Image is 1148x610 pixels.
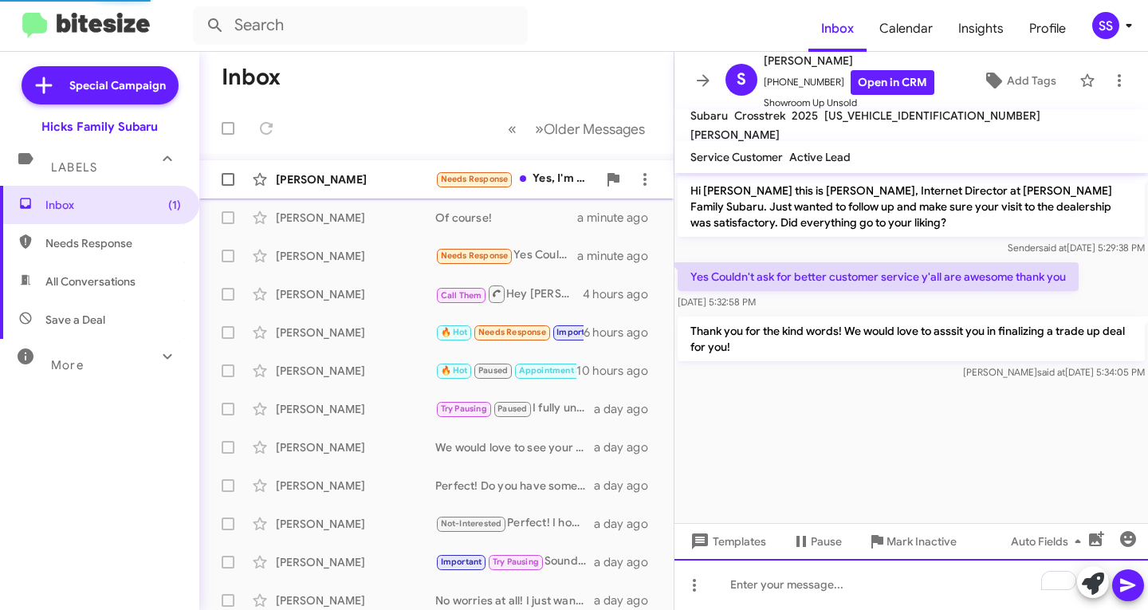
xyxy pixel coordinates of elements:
button: Previous [498,112,526,145]
div: a day ago [594,478,661,494]
span: Crosstrek [734,108,785,123]
div: Liked “I fully understand. No worries! Keep me updated!!” [435,323,584,341]
span: Needs Response [441,174,509,184]
div: a minute ago [577,248,661,264]
a: Profile [1016,6,1079,52]
div: No worries at all! I just wanted to see if you were interested in trading up into a newer one maybe! [435,592,594,608]
div: Hicks Family Subaru [41,119,158,135]
div: Perfect! I hope you have a great rest of your day!! [435,514,594,533]
span: Older Messages [544,120,645,138]
span: Mark Inactive [887,527,957,556]
span: Needs Response [45,235,181,251]
span: » [535,119,544,139]
div: [PERSON_NAME] [276,363,435,379]
div: [PERSON_NAME] [276,439,435,455]
p: Hi [PERSON_NAME] this is [PERSON_NAME], Internet Director at [PERSON_NAME] Family Subaru. Just wa... [678,176,1145,237]
span: Add Tags [1007,66,1056,95]
span: (1) [168,197,181,213]
button: Auto Fields [998,527,1100,556]
div: a day ago [594,401,661,417]
p: Yes Couldn't ask for better customer service y'all are awesome thank you [678,262,1079,291]
button: Pause [779,527,855,556]
div: [PERSON_NAME] [276,210,435,226]
div: Yes Couldn't ask for better customer service y'all are awesome thank you [435,246,577,265]
div: Of course! [435,210,577,226]
div: [PERSON_NAME] [276,248,435,264]
button: SS [1079,12,1130,39]
span: Labels [51,160,97,175]
span: More [51,358,84,372]
div: We would love to see your vehicle in person to give you a great appraisal on it! Do you have some... [435,439,594,455]
span: Inbox [45,197,181,213]
span: Subaru [690,108,728,123]
span: Service Customer [690,150,783,164]
div: a day ago [594,439,661,455]
span: 2025 [792,108,818,123]
span: Save a Deal [45,312,105,328]
span: Paused [478,365,508,376]
span: Paused [497,403,527,414]
div: SS [1092,12,1119,39]
div: [PERSON_NAME] [276,554,435,570]
a: Open in CRM [851,70,934,95]
div: [PERSON_NAME] [276,325,435,340]
div: a day ago [594,592,661,608]
div: 4 hours ago [583,286,661,302]
span: Call Them [441,290,482,301]
p: Thank you for the kind words! We would love to asssit you in finalizing a trade up deal for you! [678,317,1145,361]
span: [PERSON_NAME] [DATE] 5:34:05 PM [963,366,1145,378]
div: [PERSON_NAME] [276,286,435,302]
span: Needs Response [441,250,509,261]
span: [US_VEHICLE_IDENTIFICATION_NUMBER] [824,108,1040,123]
button: Templates [674,527,779,556]
div: 10 hours ago [576,363,661,379]
span: Important [441,557,482,567]
span: [PHONE_NUMBER] [764,70,934,95]
span: Try Pausing [441,403,487,414]
span: Auto Fields [1011,527,1087,556]
span: 🔥 Hot [441,327,468,337]
nav: Page navigation example [499,112,655,145]
span: All Conversations [45,274,136,289]
span: Sender [DATE] 5:29:38 PM [1008,242,1145,254]
span: Appointment Set [519,365,589,376]
a: Special Campaign [22,66,179,104]
div: To enrich screen reader interactions, please activate Accessibility in Grammarly extension settings [674,559,1148,610]
div: a day ago [594,516,661,532]
span: Special Campaign [69,77,166,93]
div: [PERSON_NAME] [276,592,435,608]
span: Templates [687,527,766,556]
span: Important [556,327,598,337]
div: 1 [PERSON_NAME] 1:3-5 New International Version Praise to [DEMOGRAPHIC_DATA] for a Living Hope 3 ... [435,361,576,380]
span: « [508,119,517,139]
h1: Inbox [222,65,281,90]
span: Pause [811,527,842,556]
span: [DATE] 5:32:58 PM [678,296,756,308]
span: Needs Response [478,327,546,337]
div: a minute ago [577,210,661,226]
div: Hey [PERSON_NAME]! I think i missed your call! [435,284,583,304]
span: said at [1039,242,1067,254]
span: S [737,67,746,92]
span: Active Lead [789,150,851,164]
a: Calendar [867,6,946,52]
button: Next [525,112,655,145]
span: Try Pausing [493,557,539,567]
span: said at [1037,366,1065,378]
div: [PERSON_NAME] [276,171,435,187]
button: Mark Inactive [855,527,969,556]
span: Not-Interested [441,518,502,529]
span: 🔥 Hot [441,365,468,376]
div: [PERSON_NAME] [276,401,435,417]
span: [PERSON_NAME] [690,128,780,142]
div: I fully understand. No worries! We would love to discuss it then! [435,399,594,418]
div: [PERSON_NAME] [276,478,435,494]
a: Inbox [808,6,867,52]
a: Insights [946,6,1016,52]
div: a day ago [594,554,661,570]
button: Add Tags [965,66,1071,95]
